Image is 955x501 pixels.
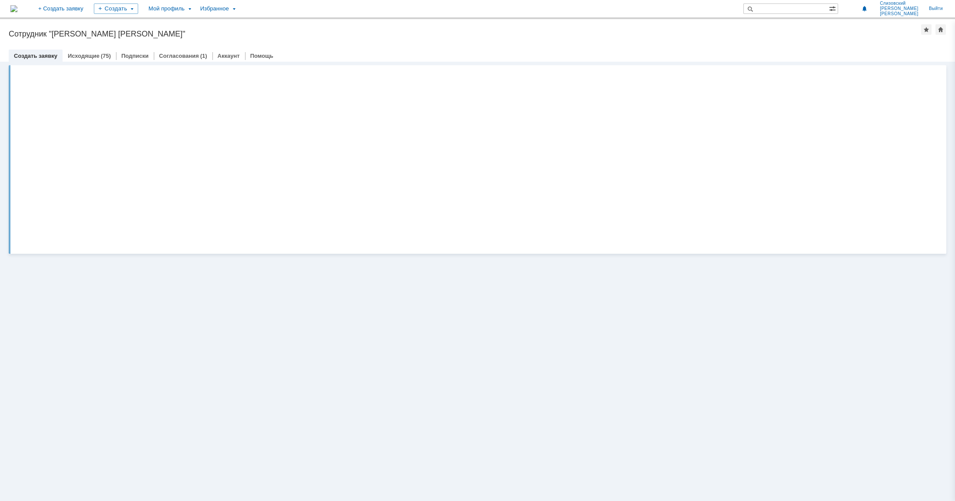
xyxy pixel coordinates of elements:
div: Сделать домашней страницей [935,24,946,35]
span: Расширенный поиск [829,4,838,12]
div: Добавить в избранное [921,24,932,35]
span: [PERSON_NAME] [880,11,919,17]
a: Создать заявку [14,53,57,59]
a: Исходящие [68,53,99,59]
span: [PERSON_NAME] [880,6,919,11]
a: Согласования [159,53,199,59]
a: Аккаунт [218,53,240,59]
div: (1) [200,53,207,59]
img: logo [10,5,17,12]
a: Помощь [250,53,273,59]
a: Подписки [121,53,149,59]
div: (75) [101,53,111,59]
div: Создать [94,3,138,14]
span: Слизовский [880,1,919,6]
a: Перейти на домашнюю страницу [10,5,17,12]
div: Сотрудник "[PERSON_NAME] [PERSON_NAME]" [9,30,921,38]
